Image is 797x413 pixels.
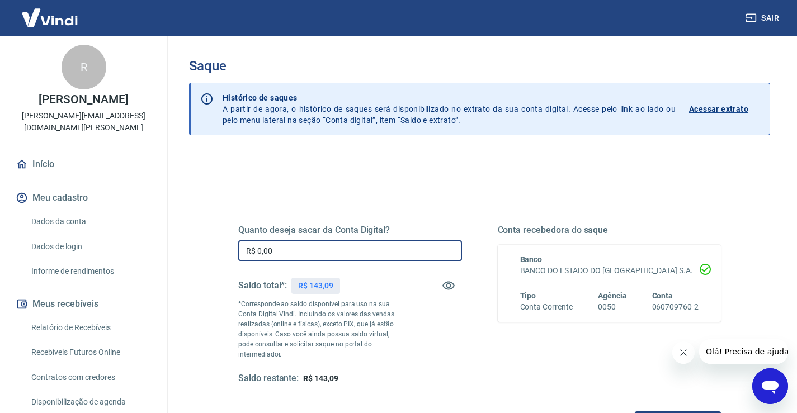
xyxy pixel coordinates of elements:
[238,225,462,236] h5: Quanto deseja sacar da Conta Digital?
[303,374,338,383] span: R$ 143,09
[652,291,673,300] span: Conta
[498,225,721,236] h5: Conta recebedora do saque
[27,316,154,339] a: Relatório de Recebíveis
[27,366,154,389] a: Contratos com credores
[27,210,154,233] a: Dados da conta
[27,235,154,258] a: Dados de login
[238,299,406,359] p: *Corresponde ao saldo disponível para uso na sua Conta Digital Vindi. Incluindo os valores das ve...
[598,291,627,300] span: Agência
[238,373,299,384] h5: Saldo restante:
[652,301,699,313] h6: 060709760-2
[520,255,543,264] span: Banco
[520,291,536,300] span: Tipo
[238,280,287,291] h5: Saldo total*:
[223,92,676,126] p: A partir de agora, o histórico de saques será disponibilizado no extrato da sua conta digital. Ac...
[7,8,94,17] span: Olá! Precisa de ajuda?
[31,18,55,27] div: v 4.0.25
[672,341,695,364] iframe: Fechar mensagem
[520,265,699,277] h6: BANCO DO ESTADO DO [GEOGRAPHIC_DATA] S.A.
[743,8,784,29] button: Sair
[13,1,86,35] img: Vindi
[689,103,748,115] p: Acessar extrato
[223,92,676,103] p: Histórico de saques
[13,292,154,316] button: Meus recebíveis
[27,341,154,364] a: Recebíveis Futuros Online
[689,92,761,126] a: Acessar extrato
[189,58,770,74] h3: Saque
[9,110,158,134] p: [PERSON_NAME][EMAIL_ADDRESS][DOMAIN_NAME][PERSON_NAME]
[598,301,627,313] h6: 0050
[62,45,106,89] div: R
[29,29,160,38] div: [PERSON_NAME]: [DOMAIN_NAME]
[59,66,86,73] div: Domínio
[18,18,27,27] img: logo_orange.svg
[699,339,788,364] iframe: Mensagem da empresa
[118,65,127,74] img: tab_keywords_by_traffic_grey.svg
[752,368,788,404] iframe: Botão para abrir a janela de mensagens
[520,301,573,313] h6: Conta Corrente
[27,260,154,283] a: Informe de rendimentos
[39,94,128,106] p: [PERSON_NAME]
[130,66,180,73] div: Palavras-chave
[13,186,154,210] button: Meu cadastro
[46,65,55,74] img: tab_domain_overview_orange.svg
[298,280,333,292] p: R$ 143,09
[13,152,154,177] a: Início
[18,29,27,38] img: website_grey.svg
